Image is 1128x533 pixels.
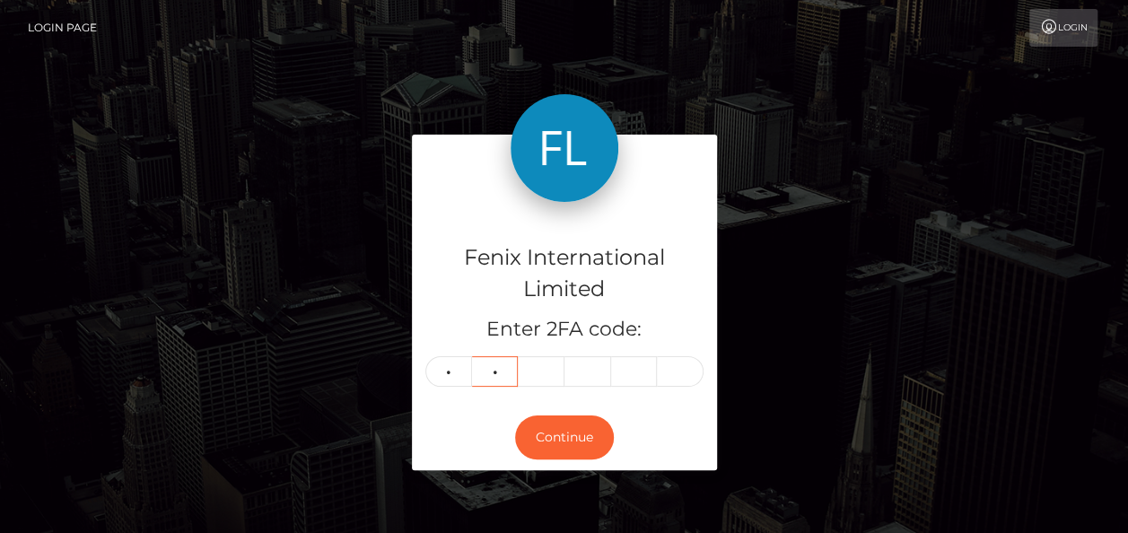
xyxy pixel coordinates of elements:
img: Fenix International Limited [511,94,618,202]
a: Login [1029,9,1097,47]
a: Login Page [28,9,97,47]
button: Continue [515,415,614,459]
h5: Enter 2FA code: [425,316,704,344]
h4: Fenix International Limited [425,242,704,305]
